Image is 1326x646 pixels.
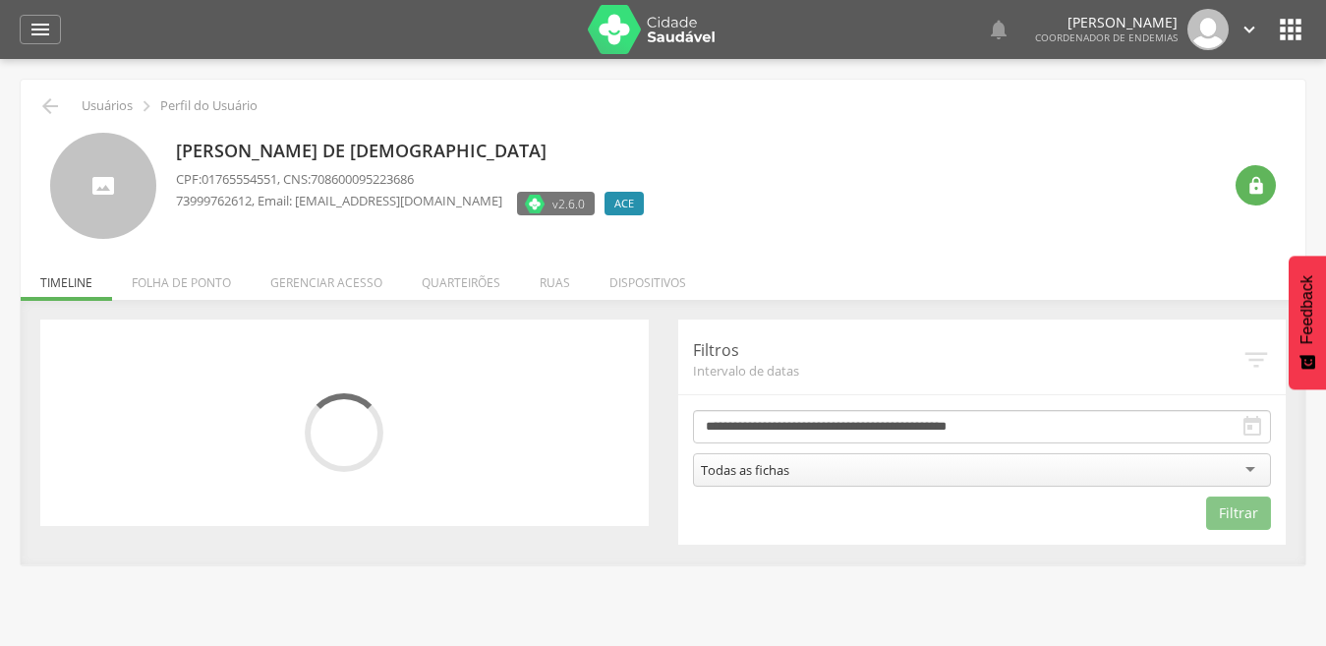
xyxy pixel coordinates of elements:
span: 01765554551 [202,170,277,188]
label: Versão do aplicativo [517,192,595,215]
i:  [29,18,52,41]
li: Quarteirões [402,255,520,301]
p: Usuários [82,98,133,114]
p: Perfil do Usuário [160,98,258,114]
a:  [20,15,61,44]
i:  [1246,176,1266,196]
button: Filtrar [1206,497,1271,530]
p: CPF: , CNS: [176,170,654,189]
li: Dispositivos [590,255,706,301]
span: 708600095223686 [311,170,414,188]
span: Intervalo de datas [693,362,1242,380]
p: [PERSON_NAME] de [DEMOGRAPHIC_DATA] [176,139,654,164]
span: 73999762612 [176,192,252,209]
i:  [1275,14,1306,45]
p: , Email: [EMAIL_ADDRESS][DOMAIN_NAME] [176,192,502,210]
i:  [1240,415,1264,439]
i:  [1239,19,1260,40]
button: Feedback - Mostrar pesquisa [1289,256,1326,389]
li: Ruas [520,255,590,301]
i:  [136,95,157,117]
li: Gerenciar acesso [251,255,402,301]
i:  [1241,345,1271,375]
a:  [1239,9,1260,50]
a:  [987,9,1010,50]
i: Voltar [38,94,62,118]
div: Todas as fichas [701,461,789,479]
li: Folha de ponto [112,255,251,301]
span: ACE [614,196,634,211]
span: v2.6.0 [552,194,585,213]
i:  [987,18,1010,41]
span: Coordenador de Endemias [1035,30,1178,44]
span: Feedback [1298,275,1316,344]
p: Filtros [693,339,1242,362]
div: Resetar senha [1236,165,1276,206]
p: [PERSON_NAME] [1035,16,1178,29]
